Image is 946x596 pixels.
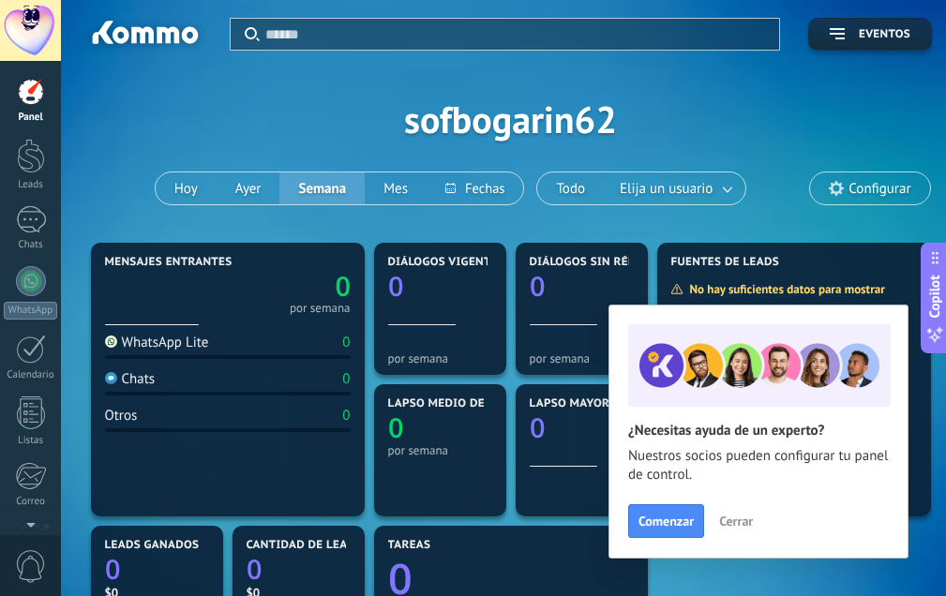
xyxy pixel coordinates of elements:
div: Listas [4,435,58,447]
div: WhatsApp [4,302,57,320]
span: Tareas [388,539,431,552]
div: por semana [388,443,492,457]
text: 0 [105,551,121,588]
button: Elija un usuario [604,172,745,204]
span: Cerrar [719,514,753,528]
div: Otros [105,407,138,425]
div: Calendario [4,369,58,381]
span: Leads ganados [105,539,200,552]
span: Lapso mayor de réplica [530,397,679,410]
button: Eventos [808,18,932,51]
span: Eventos [859,28,910,41]
text: 0 [530,268,546,305]
span: Cantidad de leads activos [247,539,414,552]
text: 0 [335,268,351,305]
div: por semana [290,304,351,313]
div: No hay suficientes datos para mostrar [670,281,898,297]
span: Configurar [848,181,910,197]
div: Leads [4,179,58,191]
div: 0 [342,370,350,388]
span: Diálogos vigentes [388,256,505,269]
a: 0 [105,551,209,588]
button: Hoy [156,172,217,204]
span: Elija un usuario [616,176,716,201]
div: por semana [530,351,634,365]
span: Comenzar [638,514,694,528]
div: 0 [342,407,350,425]
button: Todo [537,172,604,204]
text: 0 [247,551,263,588]
span: Mensajes entrantes [105,256,233,269]
button: Ayer [217,172,280,204]
text: 0 [388,410,404,446]
div: 0 [342,334,350,351]
span: Diálogos sin réplica [530,256,662,269]
button: Semana [279,172,365,204]
button: Fechas [427,172,523,204]
text: 0 [530,410,546,446]
span: Fuentes de leads [671,256,780,269]
div: WhatsApp Lite [105,334,209,351]
text: 0 [388,268,404,305]
a: 0 [247,551,351,588]
div: por semana [388,351,492,365]
img: WhatsApp Lite [105,335,117,348]
span: Copilot [925,276,944,319]
button: Comenzar [628,504,704,538]
a: 0 [228,268,351,305]
button: Cerrar [711,507,761,535]
span: Nuestros socios pueden configurar tu panel de control. [628,447,889,484]
div: Correo [4,496,58,508]
img: Chats [105,372,117,384]
h2: ¿Necesitas ayuda de un experto? [628,422,889,440]
div: Chats [4,239,58,251]
button: Mes [365,172,427,204]
div: Chats [105,370,156,388]
span: Lapso medio de réplica [388,397,536,410]
div: Panel [4,112,58,124]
